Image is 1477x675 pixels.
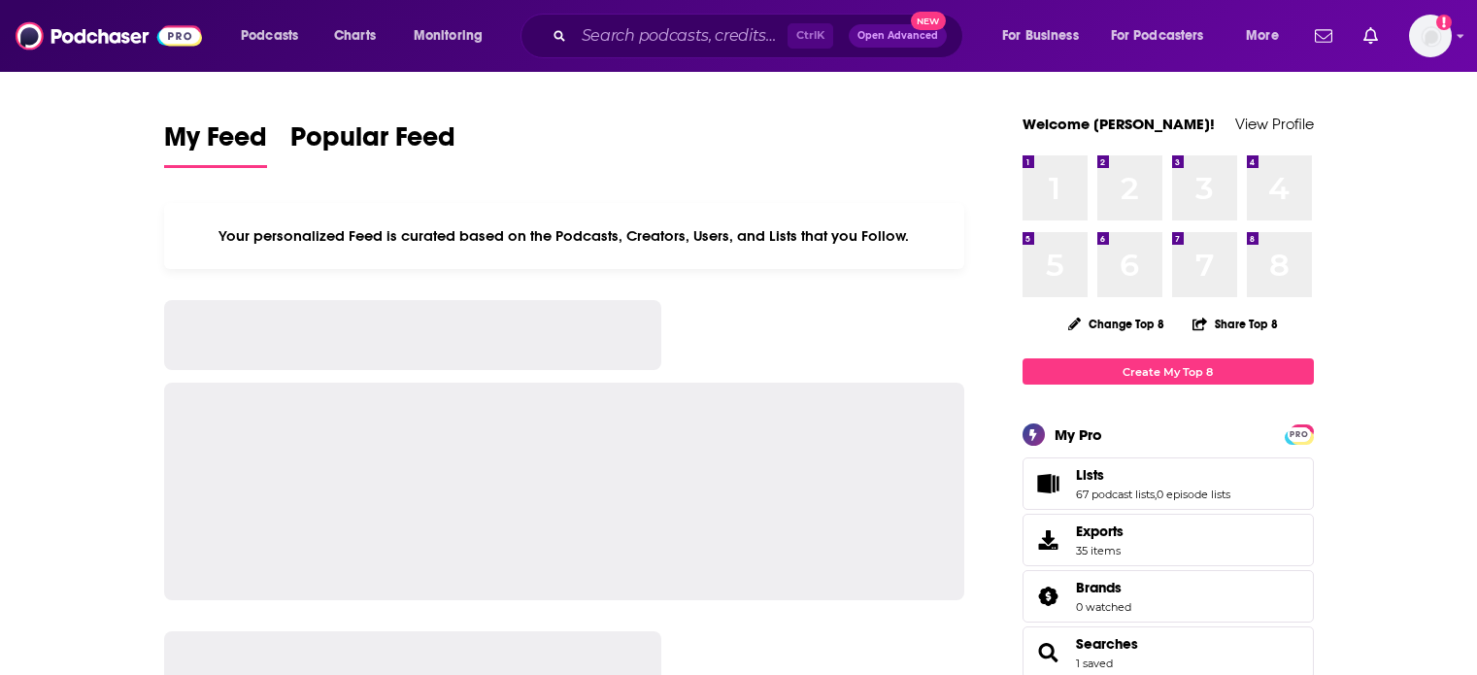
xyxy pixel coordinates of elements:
button: open menu [1232,20,1303,51]
a: PRO [1288,426,1311,441]
a: Charts [321,20,387,51]
a: Create My Top 8 [1023,358,1314,385]
a: Exports [1023,514,1314,566]
a: View Profile [1235,115,1314,133]
img: User Profile [1409,15,1452,57]
span: For Business [1002,22,1079,50]
input: Search podcasts, credits, & more... [574,20,788,51]
button: open menu [989,20,1103,51]
span: Brands [1076,579,1122,596]
a: Show notifications dropdown [1356,19,1386,52]
a: 1 saved [1076,657,1113,670]
div: My Pro [1055,425,1102,444]
span: Charts [334,22,376,50]
span: Brands [1023,570,1314,623]
a: 67 podcast lists [1076,488,1155,501]
span: Exports [1029,526,1068,554]
img: Podchaser - Follow, Share and Rate Podcasts [16,17,202,54]
a: Welcome [PERSON_NAME]! [1023,115,1215,133]
span: Podcasts [241,22,298,50]
button: open menu [227,20,323,51]
span: PRO [1288,427,1311,442]
a: Lists [1076,466,1230,484]
a: Lists [1029,470,1068,497]
button: open menu [400,20,508,51]
button: Change Top 8 [1057,312,1177,336]
span: New [911,12,946,30]
button: open menu [1098,20,1232,51]
span: Exports [1076,523,1124,540]
a: Brands [1029,583,1068,610]
button: Share Top 8 [1192,305,1279,343]
span: Popular Feed [290,120,455,165]
button: Show profile menu [1409,15,1452,57]
span: Ctrl K [788,23,833,49]
a: Show notifications dropdown [1307,19,1340,52]
span: Lists [1076,466,1104,484]
span: Logged in as NickG [1409,15,1452,57]
span: Open Advanced [857,31,938,41]
button: Open AdvancedNew [849,24,947,48]
span: More [1246,22,1279,50]
div: Search podcasts, credits, & more... [539,14,982,58]
a: My Feed [164,120,267,168]
a: 0 watched [1076,600,1131,614]
div: Your personalized Feed is curated based on the Podcasts, Creators, Users, and Lists that you Follow. [164,203,965,269]
a: Searches [1029,639,1068,666]
a: Brands [1076,579,1131,596]
span: 35 items [1076,544,1124,557]
span: My Feed [164,120,267,165]
a: Searches [1076,635,1138,653]
span: , [1155,488,1157,501]
span: Monitoring [414,22,483,50]
svg: Add a profile image [1436,15,1452,30]
a: 0 episode lists [1157,488,1230,501]
a: Popular Feed [290,120,455,168]
span: Lists [1023,457,1314,510]
span: For Podcasters [1111,22,1204,50]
